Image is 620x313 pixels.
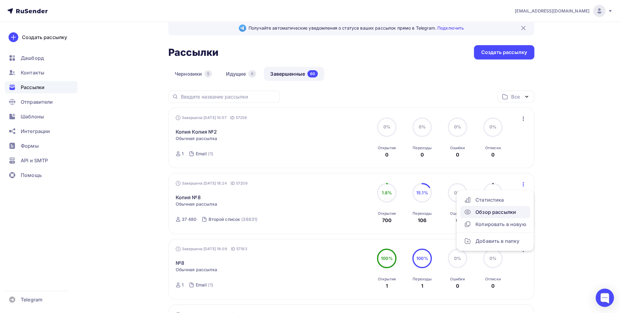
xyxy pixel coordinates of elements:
[168,67,218,81] a: Черновики5
[264,67,324,81] a: Завершенные60
[413,146,432,150] div: Переходы
[378,146,396,150] div: Открытия
[307,70,318,77] div: 60
[248,70,256,77] div: 0
[515,5,613,17] a: [EMAIL_ADDRESS][DOMAIN_NAME]
[176,128,217,135] a: Копия Копия №2
[491,282,495,290] div: 0
[208,151,213,157] div: (1)
[456,217,459,224] div: 0
[413,277,432,282] div: Переходы
[21,69,44,76] span: Контакты
[416,256,428,261] span: 100%
[176,246,247,252] div: Завершена [DATE] 18:09
[5,67,77,79] a: Контакты
[176,135,217,142] span: Обычная рассылка
[454,124,461,129] span: 0%
[181,93,276,100] input: Введите название рассылки
[21,142,39,149] span: Формы
[385,151,389,158] div: 0
[208,214,258,224] a: Второй список (38831)
[5,140,77,152] a: Формы
[21,113,44,120] span: Шаблоны
[450,211,465,216] div: Ошибки
[220,67,263,81] a: Идущие0
[176,115,247,121] div: Завершена [DATE] 10:57
[21,128,50,135] span: Интеграции
[515,8,590,14] span: [EMAIL_ADDRESS][DOMAIN_NAME]
[209,216,240,222] div: Второй список
[21,157,48,164] span: API и SMTP
[21,98,53,106] span: Отправители
[5,110,77,123] a: Шаблоны
[418,217,426,224] div: 106
[456,151,459,158] div: 0
[21,54,44,62] span: Дашборд
[378,211,396,216] div: Открытия
[182,151,184,157] div: 1
[208,282,213,288] div: (1)
[413,211,432,216] div: Переходы
[416,190,428,195] span: 15.1%
[5,96,77,108] a: Отправители
[196,151,207,157] div: Email
[485,277,501,282] div: Отписки
[230,115,235,121] span: ID
[182,282,184,288] div: 1
[437,25,464,31] a: Подключить
[485,146,501,150] div: Отписки
[5,52,77,64] a: Дашборд
[382,190,392,195] span: 1.8%
[378,277,396,282] div: Открытия
[236,180,248,186] span: 57209
[456,282,459,290] div: 0
[176,180,248,186] div: Завершена [DATE] 18:24
[241,216,257,222] div: (38831)
[454,190,461,195] span: 0%
[176,267,217,273] span: Обычная рассылка
[464,208,526,216] div: Обзор рассылки
[511,93,520,100] div: Все
[450,277,465,282] div: Ошибки
[421,282,423,290] div: 1
[381,256,393,261] span: 100%
[196,282,207,288] div: Email
[176,194,201,201] a: Копия №8
[22,34,67,41] div: Создать рассылку
[454,256,461,261] span: 0%
[382,217,392,224] div: 700
[497,91,534,103] button: Все
[204,70,212,77] div: 5
[176,201,217,207] span: Обычная рассылка
[168,46,218,59] h2: Рассылки
[489,256,496,261] span: 0%
[386,282,388,290] div: 1
[195,280,214,290] a: Email (1)
[464,196,526,203] div: Статистика
[239,24,246,32] img: Telegram
[491,151,495,158] div: 0
[236,246,247,252] span: 57183
[231,246,235,252] span: ID
[231,180,235,186] span: ID
[21,84,45,91] span: Рассылки
[195,149,214,159] a: Email (1)
[383,124,390,129] span: 0%
[236,115,247,121] span: 57256
[421,151,424,158] div: 0
[249,25,464,31] span: Получайте автоматические уведомления о статусе ваших рассылок прямо в Telegram.
[21,171,42,179] span: Помощь
[182,216,197,222] div: 37 480
[464,237,526,245] div: Добавить в папку
[21,296,42,303] span: Telegram
[5,81,77,93] a: Рассылки
[176,259,184,267] a: №8
[481,49,527,56] div: Создать рассылку
[489,124,496,129] span: 0%
[464,221,526,228] div: Копировать в новую
[450,146,465,150] div: Ошибки
[419,124,426,129] span: 0%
